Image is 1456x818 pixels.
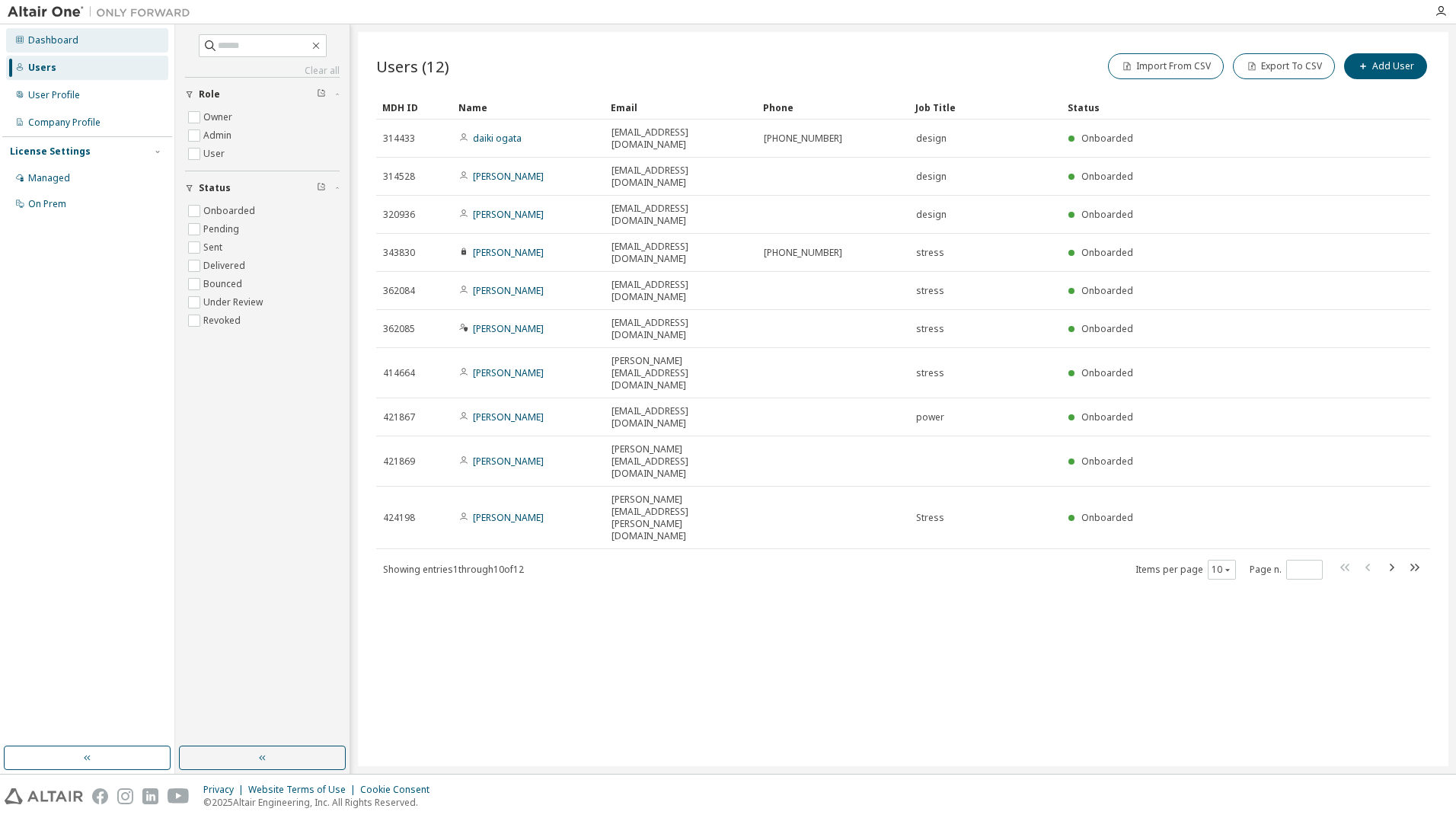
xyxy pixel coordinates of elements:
div: Email [611,95,751,120]
label: Onboarded [203,202,258,220]
label: Admin [203,126,235,145]
button: Export To CSV [1233,53,1335,79]
label: Pending [203,220,242,238]
span: stress [916,323,944,335]
a: [PERSON_NAME] [473,284,544,297]
span: Users (12) [376,56,449,77]
span: [PERSON_NAME][EMAIL_ADDRESS][DOMAIN_NAME] [611,443,750,480]
span: 362085 [383,323,415,335]
img: linkedin.svg [142,788,158,804]
span: Clear filter [317,88,326,101]
a: [PERSON_NAME] [473,411,544,423]
div: Status [1068,95,1351,120]
a: [PERSON_NAME] [473,366,544,379]
img: altair_logo.svg [5,788,83,804]
span: 320936 [383,209,415,221]
span: Onboarded [1081,170,1133,183]
label: Revoked [203,312,244,330]
img: facebook.svg [92,788,108,804]
label: Owner [203,108,235,126]
span: [PERSON_NAME][EMAIL_ADDRESS][PERSON_NAME][DOMAIN_NAME] [611,494,750,542]
span: design [916,133,947,145]
span: 414664 [383,367,415,379]
p: © 2025 Altair Engineering, Inc. All Rights Reserved. [203,796,439,809]
span: Clear filter [317,182,326,194]
label: Delivered [203,257,248,275]
img: instagram.svg [117,788,133,804]
div: Dashboard [28,34,78,46]
a: [PERSON_NAME] [473,455,544,468]
span: [EMAIL_ADDRESS][DOMAIN_NAME] [611,279,750,303]
span: Onboarded [1081,411,1133,423]
span: Status [199,182,231,194]
label: Bounced [203,275,245,293]
span: stress [916,247,944,259]
div: Privacy [203,784,248,796]
button: Import From CSV [1108,53,1224,79]
div: Phone [763,95,903,120]
button: Add User [1344,53,1427,79]
div: On Prem [28,198,66,210]
a: [PERSON_NAME] [473,322,544,335]
span: Showing entries 1 through 10 of 12 [383,563,524,576]
div: Name [458,95,599,120]
span: [EMAIL_ADDRESS][DOMAIN_NAME] [611,126,750,151]
span: Onboarded [1081,246,1133,259]
span: [PHONE_NUMBER] [764,133,842,145]
span: [EMAIL_ADDRESS][DOMAIN_NAME] [611,405,750,430]
span: Onboarded [1081,284,1133,297]
span: Items per page [1135,560,1236,580]
button: 10 [1212,564,1232,576]
span: stress [916,285,944,297]
button: Status [185,171,340,205]
label: Under Review [203,293,266,312]
div: Cookie Consent [360,784,439,796]
a: [PERSON_NAME] [473,511,544,524]
span: Onboarded [1081,511,1133,524]
div: User Profile [28,89,80,101]
div: Company Profile [28,117,101,129]
span: 314528 [383,171,415,183]
span: 343830 [383,247,415,259]
span: Onboarded [1081,322,1133,335]
span: [EMAIL_ADDRESS][DOMAIN_NAME] [611,317,750,341]
span: Onboarded [1081,366,1133,379]
span: design [916,209,947,221]
img: youtube.svg [168,788,190,804]
div: MDH ID [382,95,446,120]
span: [EMAIL_ADDRESS][DOMAIN_NAME] [611,203,750,227]
div: Job Title [915,95,1055,120]
span: Stress [916,512,944,524]
span: Onboarded [1081,208,1133,221]
span: 421867 [383,411,415,423]
a: [PERSON_NAME] [473,170,544,183]
span: [PHONE_NUMBER] [764,247,842,259]
img: Altair One [8,5,198,20]
span: power [916,411,944,423]
a: [PERSON_NAME] [473,208,544,221]
div: Website Terms of Use [248,784,360,796]
span: design [916,171,947,183]
div: License Settings [10,145,91,158]
span: [PERSON_NAME][EMAIL_ADDRESS][DOMAIN_NAME] [611,355,750,391]
label: User [203,145,228,163]
span: 424198 [383,512,415,524]
span: Onboarded [1081,455,1133,468]
label: Sent [203,238,225,257]
span: 362084 [383,285,415,297]
div: Users [28,62,56,74]
span: 421869 [383,455,415,468]
a: Clear all [185,65,340,77]
span: stress [916,367,944,379]
span: Onboarded [1081,132,1133,145]
span: [EMAIL_ADDRESS][DOMAIN_NAME] [611,241,750,265]
span: [EMAIL_ADDRESS][DOMAIN_NAME] [611,165,750,189]
a: daiki ogata [473,132,522,145]
button: Role [185,78,340,111]
span: Page n. [1250,560,1323,580]
div: Managed [28,172,70,184]
span: Role [199,88,220,101]
a: [PERSON_NAME] [473,246,544,259]
span: 314433 [383,133,415,145]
